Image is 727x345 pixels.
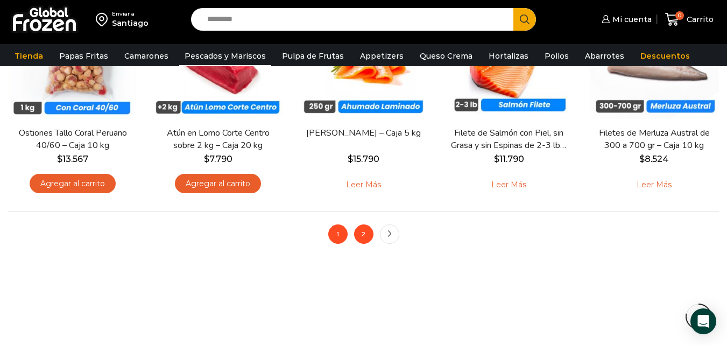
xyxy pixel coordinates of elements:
[9,46,48,66] a: Tienda
[684,14,714,25] span: Carrito
[675,11,684,20] span: 0
[599,9,652,30] a: Mi cuenta
[639,154,645,164] span: $
[329,174,398,196] a: Leé más sobre “Salmón Ahumado Laminado - Caja 5 kg”
[179,46,271,66] a: Pescados y Mariscos
[57,154,62,164] span: $
[30,174,116,194] a: Agregar al carrito: “Ostiones Tallo Coral Peruano 40/60 - Caja 10 kg”
[639,154,669,164] bdi: 8.524
[690,308,716,334] div: Open Intercom Messenger
[54,46,114,66] a: Papas Fritas
[513,8,536,31] button: Search button
[57,154,88,164] bdi: 13.567
[96,10,112,29] img: address-field-icon.svg
[451,127,567,152] a: Filete de Salmón con Piel, sin Grasa y sin Espinas de 2-3 lb – Premium – Caja 10 kg
[15,127,131,152] a: Ostiones Tallo Coral Peruano 40/60 – Caja 10 kg
[354,224,373,244] a: 2
[204,154,209,164] span: $
[305,127,421,139] a: [PERSON_NAME] – Caja 5 kg
[328,224,348,244] span: 1
[580,46,630,66] a: Abarrotes
[662,7,716,32] a: 0 Carrito
[610,14,652,25] span: Mi cuenta
[348,154,353,164] span: $
[348,154,379,164] bdi: 15.790
[539,46,574,66] a: Pollos
[355,46,409,66] a: Appetizers
[277,46,349,66] a: Pulpa de Frutas
[160,127,276,152] a: Atún en Lomo Corte Centro sobre 2 kg – Caja 20 kg
[483,46,534,66] a: Hortalizas
[414,46,478,66] a: Queso Crema
[635,46,695,66] a: Descuentos
[596,127,712,152] a: Filetes de Merluza Austral de 300 a 700 gr – Caja 10 kg
[119,46,174,66] a: Camarones
[494,154,499,164] span: $
[494,154,524,164] bdi: 11.790
[175,174,261,194] a: Agregar al carrito: “Atún en Lomo Corte Centro sobre 2 kg - Caja 20 kg”
[620,174,689,196] a: Leé más sobre “Filetes de Merluza Austral de 300 a 700 gr - Caja 10 kg”
[112,10,149,18] div: Enviar a
[112,18,149,29] div: Santiago
[475,174,543,196] a: Leé más sobre “Filete de Salmón con Piel, sin Grasa y sin Espinas de 2-3 lb - Premium - Caja 10 kg”
[204,154,232,164] bdi: 7.790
